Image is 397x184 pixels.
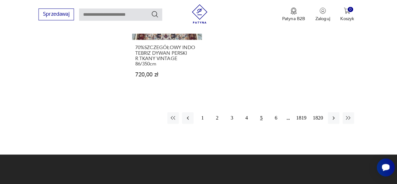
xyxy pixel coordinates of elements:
[319,11,326,17] img: Ikonka użytkownika
[242,114,254,125] button: 4
[311,114,325,125] button: 1820
[340,11,353,25] button: 0Koszyk
[228,114,239,125] button: 3
[199,114,210,125] button: 1
[257,114,268,125] button: 5
[315,19,330,25] p: Zaloguj
[291,11,297,18] img: Ikona medalu
[283,19,305,25] p: Patyna B2B
[213,114,225,125] button: 2
[271,114,282,125] button: 6
[347,10,352,15] div: 0
[283,11,305,25] a: Ikona medaluPatyna B2B
[376,159,393,176] iframe: Smartsupp widget button
[283,11,305,25] button: Patyna B2B
[315,11,330,25] button: Zaloguj
[44,12,78,23] button: Sprzedawaj
[138,47,201,69] h3: 70%SZCZEGÓŁOWY INDO TEBRIZ DYWAN PERSKI R.TKANY VINTAGE 86/350cm
[340,19,353,25] p: Koszyk
[192,8,211,26] img: Patyna - sklep z meblami i dekoracjami vintage
[154,14,162,21] button: Szukaj
[295,114,308,125] button: 1819
[44,16,78,20] a: Sprzedawaj
[138,74,201,79] p: 720,00 zł
[343,11,350,17] img: Ikona koszyka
